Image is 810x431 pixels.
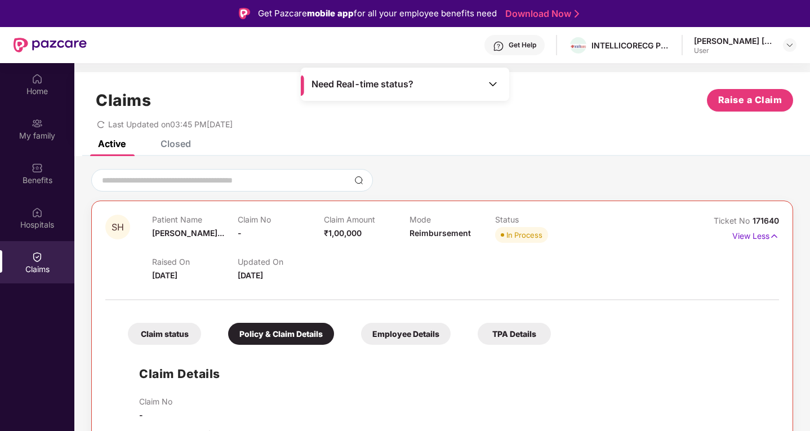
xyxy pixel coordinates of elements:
span: Raise a Claim [718,93,782,107]
div: Active [98,138,126,149]
img: svg+xml;base64,PHN2ZyBpZD0iRHJvcGRvd24tMzJ4MzIiIHhtbG5zPSJodHRwOi8vd3d3LnczLm9yZy8yMDAwL3N2ZyIgd2... [785,41,794,50]
span: [PERSON_NAME]... [152,228,224,238]
strong: mobile app [307,8,354,19]
span: - [238,228,242,238]
div: Employee Details [361,323,451,345]
button: Raise a Claim [707,89,793,112]
div: Claim status [128,323,201,345]
div: User [694,46,773,55]
img: svg+xml;base64,PHN2ZyBpZD0iQ2xhaW0iIHhtbG5zPSJodHRwOi8vd3d3LnczLm9yZy8yMDAwL3N2ZyIgd2lkdGg9IjIwIi... [32,251,43,263]
span: SH [112,223,124,232]
img: svg+xml;base64,PHN2ZyBpZD0iQmVuZWZpdHMiIHhtbG5zPSJodHRwOi8vd3d3LnczLm9yZy8yMDAwL3N2ZyIgd2lkdGg9Ij... [32,162,43,174]
div: TPA Details [478,323,551,345]
p: Patient Name [152,215,238,224]
img: Logo [239,8,250,19]
img: svg+xml;base64,PHN2ZyBpZD0iSGVscC0zMngzMiIgeG1sbnM9Imh0dHA6Ly93d3cudzMub3JnLzIwMDAvc3ZnIiB3aWR0aD... [493,41,504,52]
span: Need Real-time status? [311,78,413,90]
div: [PERSON_NAME] [PERSON_NAME] [694,35,773,46]
span: 171640 [753,216,779,225]
div: In Process [506,229,542,241]
span: [DATE] [238,270,263,280]
span: ₹1,00,000 [324,228,362,238]
a: Download Now [505,8,576,20]
div: Get Pazcare for all your employee benefits need [258,7,497,20]
span: redo [97,119,105,129]
img: WhatsApp%20Image%202024-01-25%20at%2012.57.49%20PM.jpeg [570,44,586,48]
h1: Claims [96,91,151,110]
img: Stroke [575,8,579,20]
div: INTELLICORECG PRIVATE LIMITED [591,40,670,51]
p: Mode [410,215,495,224]
img: svg+xml;base64,PHN2ZyBpZD0iSG9zcGl0YWxzIiB4bWxucz0iaHR0cDovL3d3dy53My5vcmcvMjAwMC9zdmciIHdpZHRoPS... [32,207,43,218]
div: Policy & Claim Details [228,323,334,345]
p: Claim Amount [324,215,410,224]
img: New Pazcare Logo [14,38,87,52]
span: Reimbursement [410,228,471,238]
img: svg+xml;base64,PHN2ZyB3aWR0aD0iMjAiIGhlaWdodD0iMjAiIHZpZXdCb3g9IjAgMCAyMCAyMCIgZmlsbD0ibm9uZSIgeG... [32,118,43,129]
span: [DATE] [152,270,177,280]
img: svg+xml;base64,PHN2ZyBpZD0iSG9tZSIgeG1sbnM9Imh0dHA6Ly93d3cudzMub3JnLzIwMDAvc3ZnIiB3aWR0aD0iMjAiIG... [32,73,43,85]
p: Updated On [238,257,323,266]
p: Status [495,215,581,224]
p: Claim No [238,215,323,224]
img: svg+xml;base64,PHN2ZyBpZD0iU2VhcmNoLTMyeDMyIiB4bWxucz0iaHR0cDovL3d3dy53My5vcmcvMjAwMC9zdmciIHdpZH... [354,176,363,185]
h1: Claim Details [139,365,220,383]
p: View Less [732,227,779,242]
div: Closed [161,138,191,149]
span: - [139,410,143,420]
p: Claim No [139,397,172,406]
span: Ticket No [714,216,753,225]
p: Raised On [152,257,238,266]
span: Last Updated on 03:45 PM[DATE] [108,119,233,129]
img: Toggle Icon [487,78,499,90]
img: svg+xml;base64,PHN2ZyB4bWxucz0iaHR0cDovL3d3dy53My5vcmcvMjAwMC9zdmciIHdpZHRoPSIxNyIgaGVpZ2h0PSIxNy... [769,230,779,242]
div: Get Help [509,41,536,50]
